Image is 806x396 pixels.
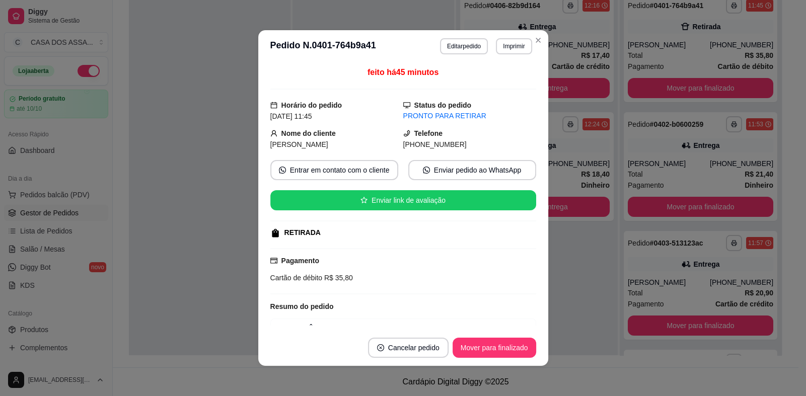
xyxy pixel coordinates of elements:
button: Close [530,32,546,48]
div: PRONTO PARA RETIRAR [403,111,536,121]
button: whats-appEnviar pedido ao WhatsApp [408,160,536,180]
strong: Telefone [414,129,443,137]
span: whats-app [279,167,286,174]
span: star [360,197,368,204]
span: desktop [403,102,410,109]
span: [PERSON_NAME] [270,140,328,148]
strong: Pagamento [281,257,319,265]
strong: R$ 15,90 [503,325,532,333]
strong: 1 x [274,325,282,333]
button: whats-appEntrar em contato com o cliente [270,160,398,180]
span: user [270,130,277,137]
span: [PHONE_NUMBER] [403,140,467,148]
div: RETIRADA [284,227,320,238]
strong: Nome do cliente [281,129,335,137]
span: feito há 45 minutos [368,68,438,76]
span: Cartão de débito [270,274,322,282]
span: R$ 35,80 [322,274,353,282]
span: calendar [270,102,277,109]
strong: Status do pedido [414,101,472,109]
span: whats-app [423,167,430,174]
button: Editarpedido [440,38,488,54]
span: phone [403,130,410,137]
strong: Horário do pedido [281,101,342,109]
strong: Resumo do pedido [270,302,333,310]
div: ECONÔMICA [274,323,502,335]
button: starEnviar link de avaliação [270,190,536,210]
span: close-circle [377,344,384,351]
button: Imprimir [496,38,532,54]
button: Mover para finalizado [453,338,536,358]
button: close-circleCancelar pedido [368,338,449,358]
span: [DATE] 11:45 [270,112,312,120]
h3: Pedido N. 0401-764b9a41 [270,38,376,54]
span: credit-card [270,257,277,264]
